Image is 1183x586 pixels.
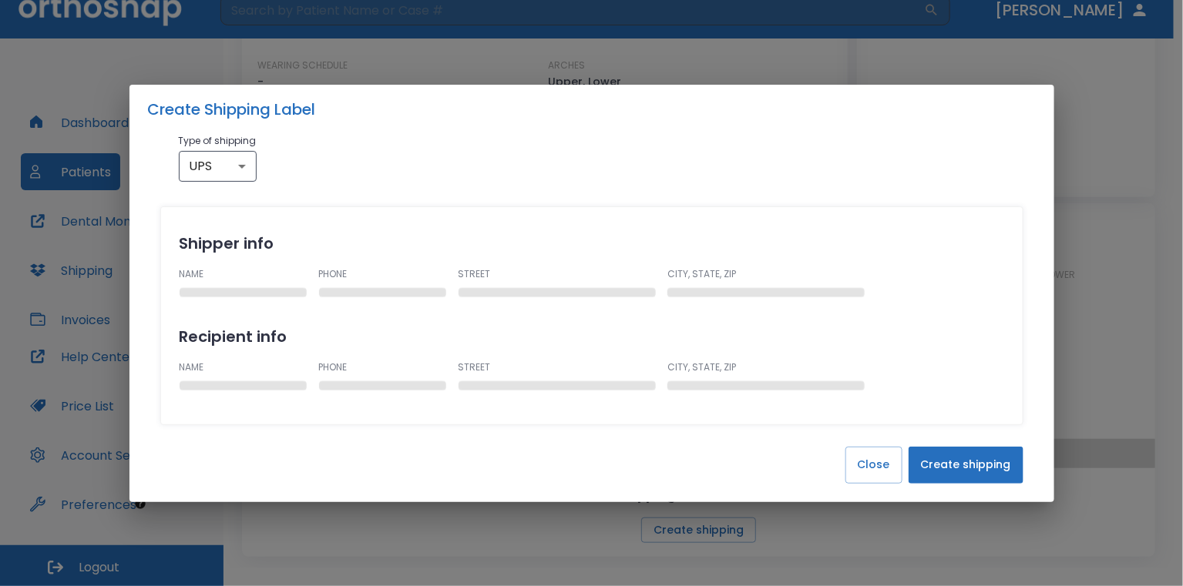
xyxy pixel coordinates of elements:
p: STREET [459,360,656,374]
div: UPS [179,151,257,182]
p: CITY, STATE, ZIP [667,360,865,374]
button: Close [845,447,902,484]
p: STREET [459,267,656,281]
p: PHONE [319,267,446,281]
p: NAME [180,267,307,281]
h2: Shipper info [180,232,1004,255]
h2: Recipient info [180,325,1004,348]
p: PHONE [319,360,446,374]
h2: Create Shipping Label [129,85,1054,134]
button: Create shipping [909,447,1023,484]
p: CITY, STATE, ZIP [667,267,865,281]
p: Type of shipping [179,134,257,148]
p: NAME [180,360,307,374]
